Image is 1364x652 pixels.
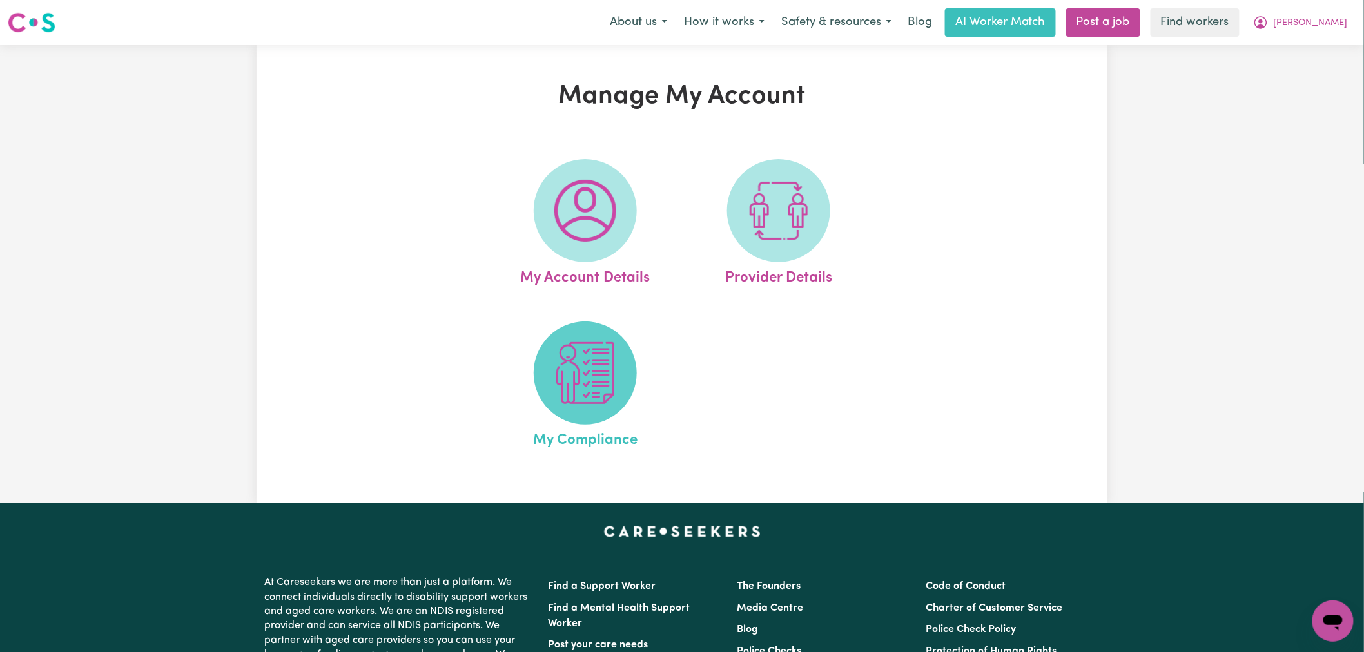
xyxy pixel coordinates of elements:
[604,526,761,537] a: Careseekers home page
[406,81,958,112] h1: Manage My Account
[8,11,55,34] img: Careseekers logo
[737,581,801,591] a: The Founders
[548,581,656,591] a: Find a Support Worker
[926,624,1017,635] a: Police Check Policy
[492,321,678,452] a: My Compliance
[945,8,1056,37] a: AI Worker Match
[725,262,832,289] span: Provider Details
[8,8,55,37] a: Careseekers logo
[548,640,648,650] a: Post your care needs
[686,159,872,289] a: Provider Details
[926,603,1063,613] a: Charter of Customer Service
[1312,600,1354,642] iframe: Button to launch messaging window
[492,159,678,289] a: My Account Details
[900,8,940,37] a: Blog
[773,9,900,36] button: Safety & resources
[1274,16,1348,30] span: [PERSON_NAME]
[737,603,803,613] a: Media Centre
[1066,8,1140,37] a: Post a job
[926,581,1006,591] a: Code of Conduct
[676,9,773,36] button: How it works
[737,624,758,635] a: Blog
[533,425,638,452] span: My Compliance
[548,603,690,629] a: Find a Mental Health Support Worker
[1245,9,1356,36] button: My Account
[1151,8,1240,37] a: Find workers
[520,262,650,289] span: My Account Details
[601,9,676,36] button: About us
